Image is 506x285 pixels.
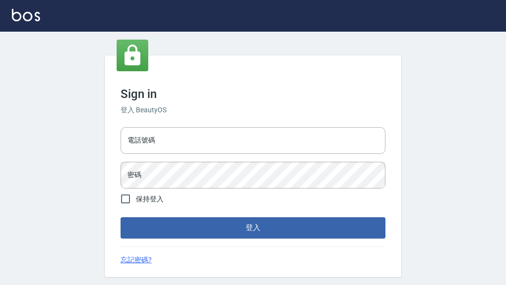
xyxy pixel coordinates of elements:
[121,105,385,115] h6: 登入 BeautyOS
[121,87,385,101] h3: Sign in
[12,9,40,21] img: Logo
[121,217,385,238] button: 登入
[136,194,164,204] span: 保持登入
[121,255,152,265] a: 忘記密碼?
